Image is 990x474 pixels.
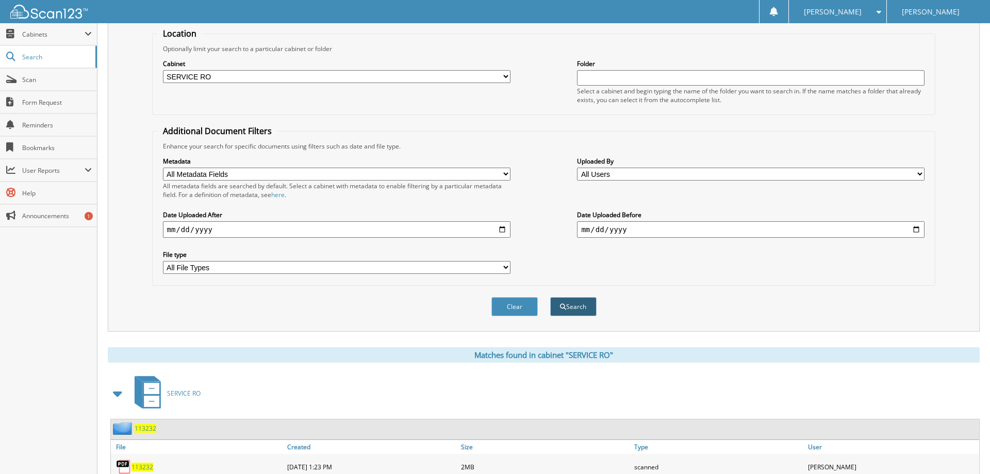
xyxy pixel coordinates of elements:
[938,424,990,474] iframe: Chat Widget
[22,143,92,152] span: Bookmarks
[163,210,510,219] label: Date Uploaded After
[458,440,632,454] a: Size
[85,212,93,220] div: 1
[577,87,925,104] div: Select a cabinet and begin typing the name of the folder you want to search in. If the name match...
[271,190,285,199] a: here
[131,463,153,471] a: 113232
[158,142,930,151] div: Enhance your search for specific documents using filters such as date and file type.
[22,53,90,61] span: Search
[163,182,510,199] div: All metadata fields are searched by default. Select a cabinet with metadata to enable filtering b...
[22,189,92,198] span: Help
[113,422,135,435] img: folder2.png
[22,211,92,220] span: Announcements
[285,440,458,454] a: Created
[577,157,925,166] label: Uploaded By
[108,347,980,363] div: Matches found in cabinet "SERVICE RO"
[163,157,510,166] label: Metadata
[550,297,597,316] button: Search
[158,28,202,39] legend: Location
[805,440,979,454] a: User
[167,389,201,398] span: SERVICE RO
[163,59,510,68] label: Cabinet
[577,221,925,238] input: end
[10,5,88,19] img: scan123-logo-white.svg
[163,250,510,259] label: File type
[22,98,92,107] span: Form Request
[491,297,538,316] button: Clear
[577,210,925,219] label: Date Uploaded Before
[632,440,805,454] a: Type
[804,9,862,15] span: [PERSON_NAME]
[158,125,277,137] legend: Additional Document Filters
[902,9,960,15] span: [PERSON_NAME]
[22,166,85,175] span: User Reports
[577,59,925,68] label: Folder
[22,75,92,84] span: Scan
[111,440,285,454] a: File
[135,424,156,433] a: 113232
[22,30,85,39] span: Cabinets
[128,373,201,414] a: SERVICE RO
[22,121,92,129] span: Reminders
[158,44,930,53] div: Optionally limit your search to a particular cabinet or folder
[163,221,510,238] input: start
